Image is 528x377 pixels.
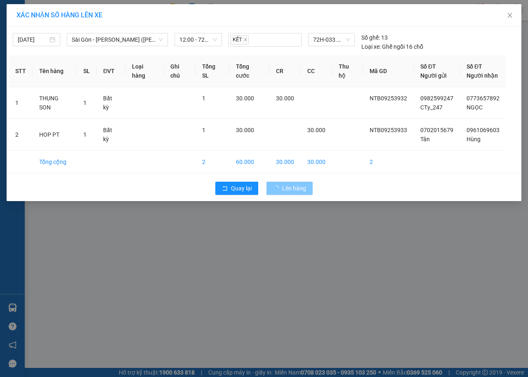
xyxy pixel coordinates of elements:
[97,119,125,151] td: Bất kỳ
[9,87,33,119] td: 1
[420,72,447,79] span: Người gửi
[222,185,228,192] span: rollback
[179,33,217,46] span: 12:00 - 72H-033.80
[361,33,388,42] div: 13
[313,33,350,46] span: 72H-033.80
[79,27,137,38] div: 0939390678
[361,42,381,51] span: Loại xe:
[215,182,258,195] button: rollbackQuay lại
[363,151,414,173] td: 2
[78,45,84,54] span: C :
[230,35,249,45] span: KẾT
[332,55,363,87] th: Thu hộ
[273,185,282,191] span: loading
[236,95,254,102] span: 30.000
[467,95,500,102] span: 0773657892
[78,43,137,55] div: 30.000
[33,87,77,119] td: THUNG SON
[196,151,229,173] td: 2
[79,17,137,27] div: tuyền nguyễn
[420,104,443,111] span: CTy_247
[370,127,407,133] span: NTB09253933
[420,95,453,102] span: 0982599247
[498,4,521,27] button: Close
[467,104,483,111] span: NGỌC
[370,95,407,102] span: NTB09253932
[7,17,73,27] div: [PERSON_NAME]
[7,60,137,70] div: Tên hàng: HỘP ( : 1 )
[202,95,205,102] span: 1
[301,55,332,87] th: CC
[196,55,229,87] th: Tổng SL
[125,55,163,87] th: Loại hàng
[467,127,500,133] span: 0961069603
[83,100,87,106] span: 1
[79,8,99,17] span: Nhận:
[33,151,77,173] td: Tổng cộng
[467,63,482,70] span: Số ĐT
[507,12,513,19] span: close
[74,59,85,71] span: SL
[420,136,430,142] span: Tân
[282,184,306,193] span: Lên hàng
[243,38,247,42] span: close
[276,95,294,102] span: 30.000
[363,55,414,87] th: Mã GD
[83,131,87,138] span: 1
[231,184,252,193] span: Quay lại
[9,119,33,151] td: 2
[236,127,254,133] span: 30.000
[229,55,269,87] th: Tổng cước
[97,87,125,119] td: Bất kỳ
[7,27,73,38] div: 0366720933
[72,33,163,46] span: Sài Gòn - Vũng Tàu (Hàng Hoá)
[361,42,423,51] div: Ghế ngồi 16 chỗ
[97,55,125,87] th: ĐVT
[467,72,498,79] span: Người nhận
[467,136,481,142] span: Hùng
[307,127,325,133] span: 30.000
[18,35,48,44] input: 14/09/2025
[301,151,332,173] td: 30.000
[16,11,102,19] span: XÁC NHẬN SỐ HÀNG LÊN XE
[77,55,97,87] th: SL
[7,8,20,17] span: Gửi:
[33,119,77,151] td: HOP PT
[420,127,453,133] span: 0702015679
[79,7,137,17] div: Bình Giã
[269,55,301,87] th: CR
[164,55,196,87] th: Ghi chú
[202,127,205,133] span: 1
[229,151,269,173] td: 60.000
[269,151,301,173] td: 30.000
[266,182,313,195] button: Lên hàng
[33,55,77,87] th: Tên hàng
[158,37,163,42] span: down
[420,63,436,70] span: Số ĐT
[9,55,33,87] th: STT
[361,33,380,42] span: Số ghế:
[7,7,73,17] div: 44 NTB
